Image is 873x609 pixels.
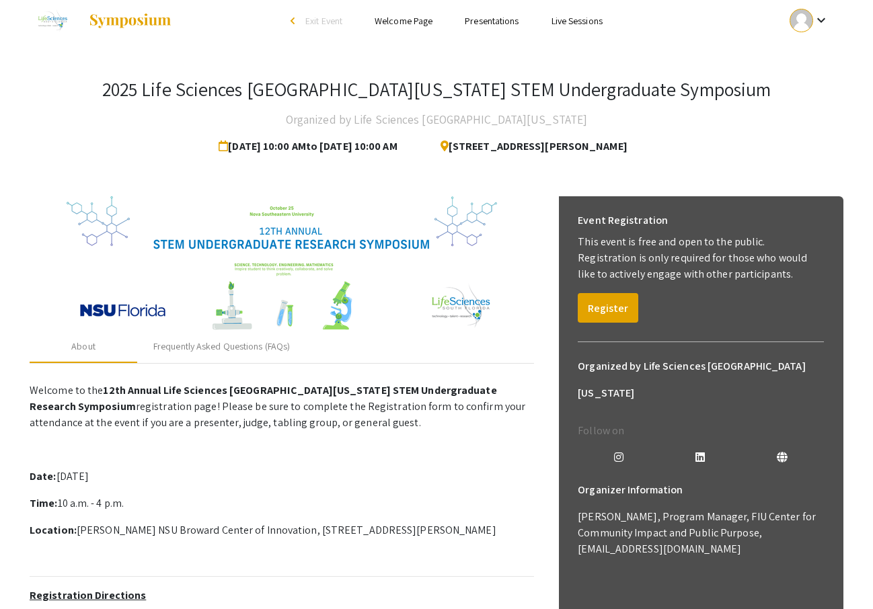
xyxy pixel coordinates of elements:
[30,469,56,483] strong: Date:
[578,477,824,503] h6: Organizer Information
[67,196,497,331] img: 32153a09-f8cb-4114-bf27-cfb6bc84fc69.png
[71,339,96,354] div: About
[30,496,58,510] strong: Time:
[30,382,534,431] p: Welcome to the registration page! Please be sure to complete the Registration form to confirm you...
[219,133,402,160] span: [DATE] 10:00 AM to [DATE] 10:00 AM
[30,495,534,512] p: 10 a.m. - 4 p.m.
[430,133,628,160] span: [STREET_ADDRESS][PERSON_NAME]
[578,353,824,407] h6: Organized by Life Sciences [GEOGRAPHIC_DATA][US_STATE]
[578,423,824,439] p: Follow on
[305,15,342,27] span: Exit Event
[578,207,668,234] h6: Event Registration
[30,4,75,38] img: 2025 Life Sciences South Florida STEM Undergraduate Symposium
[30,383,497,413] strong: 12th Annual Life Sciences [GEOGRAPHIC_DATA][US_STATE] STEM Undergraduate Research Symposium
[102,78,771,101] h3: 2025 Life Sciences [GEOGRAPHIC_DATA][US_STATE] STEM Undergraduate Symposium
[30,522,534,538] p: [PERSON_NAME] NSU Broward Center of Innovation, [STREET_ADDRESS][PERSON_NAME]
[153,339,290,354] div: Frequently Asked Questions (FAQs)
[578,509,824,557] p: [PERSON_NAME], Program Manager, FIU Center for Community Impact and Public Purpose, [EMAIL_ADDRES...
[88,13,172,29] img: Symposium by ForagerOne
[375,15,432,27] a: Welcome Page
[30,523,77,537] strong: Location:
[578,234,824,282] p: This event is free and open to the public. Registration is only required for those who would like...
[10,549,57,599] iframe: Chat
[775,5,843,36] button: Expand account dropdown
[286,106,587,133] h4: Organized by Life Sciences [GEOGRAPHIC_DATA][US_STATE]
[30,469,534,485] p: [DATE]
[813,12,829,28] mat-icon: Expand account dropdown
[465,15,519,27] a: Presentations
[30,4,172,38] a: 2025 Life Sciences South Florida STEM Undergraduate Symposium
[291,17,299,25] div: arrow_back_ios
[30,588,146,602] u: Registration Directions
[552,15,603,27] a: Live Sessions
[578,293,638,323] button: Register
